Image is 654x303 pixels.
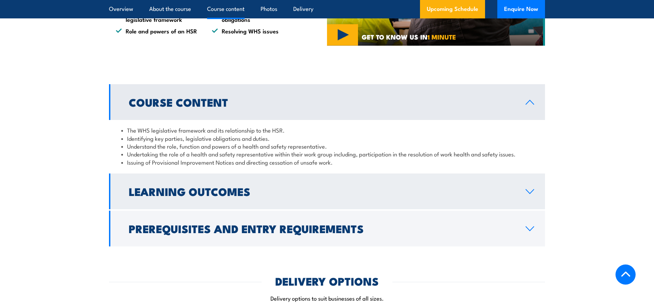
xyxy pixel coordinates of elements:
span: GET TO KNOW US IN [362,34,456,40]
p: Delivery options to suit businesses of all sizes. [109,294,545,302]
h2: Prerequisites and Entry Requirements [129,224,515,233]
a: Prerequisites and Entry Requirements [109,211,545,246]
h2: Course Content [129,97,515,107]
li: The WHS legislative framework and its relationship to the HSR. [121,126,533,134]
strong: 1 MINUTE [427,32,456,42]
li: Role and powers of an HSR [116,27,200,35]
li: Undertaking the role of a health and safety representative within their work group including, par... [121,150,533,158]
h2: DELIVERY OPTIONS [275,276,379,286]
li: Understand the role, function and powers of a health and safety representative. [121,142,533,150]
li: Issuing of Provisional Improvement Notices and directing cessation of unsafe work. [121,158,533,166]
a: Course Content [109,84,545,120]
li: Identifying key parties, legislative obligations and duties. [121,134,533,142]
a: Learning Outcomes [109,173,545,209]
li: Resolving WHS issues [212,27,296,35]
h2: Learning Outcomes [129,186,515,196]
li: Understanding the WHS legislative framework [116,7,200,24]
